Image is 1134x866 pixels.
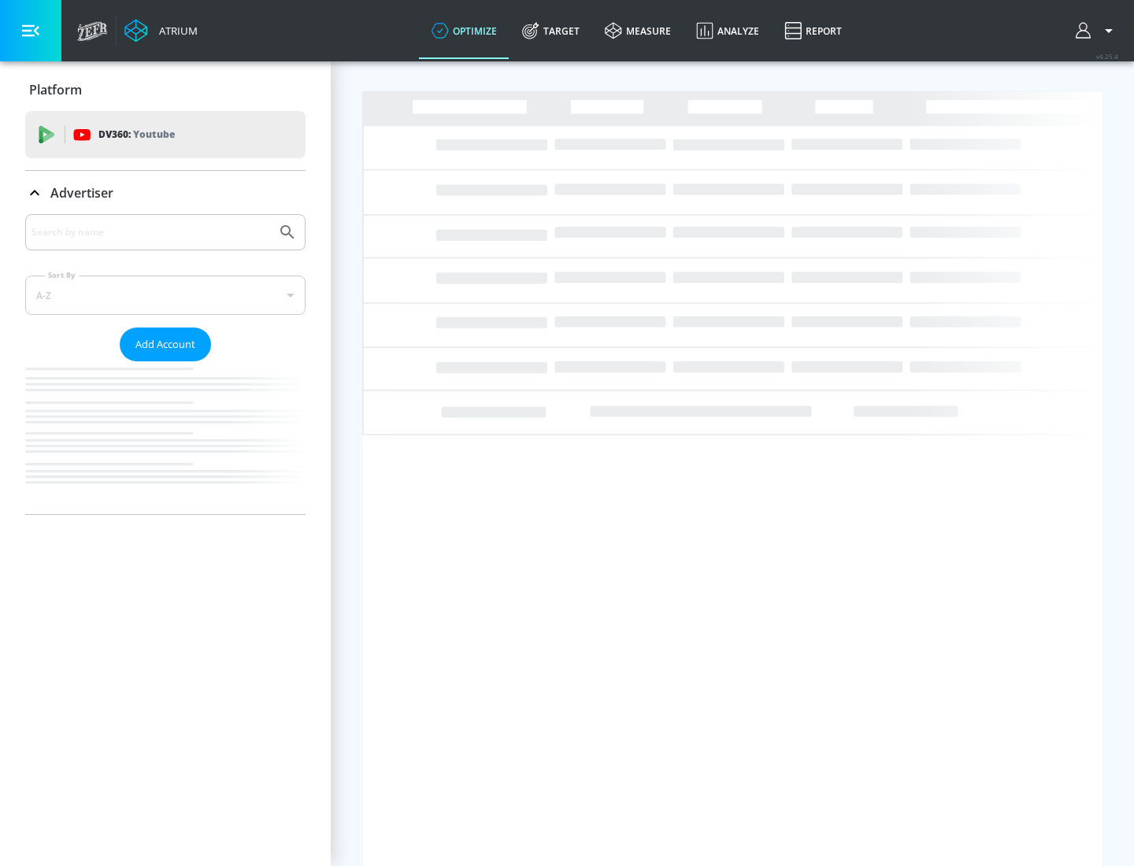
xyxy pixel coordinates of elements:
[25,111,306,158] div: DV360: Youtube
[592,2,684,59] a: measure
[510,2,592,59] a: Target
[684,2,772,59] a: Analyze
[133,126,175,142] p: Youtube
[135,335,195,353] span: Add Account
[25,68,306,112] div: Platform
[25,276,306,315] div: A-Z
[25,171,306,215] div: Advertiser
[419,2,510,59] a: optimize
[25,214,306,514] div: Advertiser
[124,19,198,43] a: Atrium
[50,184,113,202] p: Advertiser
[31,222,270,242] input: Search by name
[25,361,306,514] nav: list of Advertiser
[29,81,82,98] p: Platform
[772,2,854,59] a: Report
[120,328,211,361] button: Add Account
[153,24,198,38] div: Atrium
[1096,52,1118,61] span: v 4.25.4
[98,126,175,143] p: DV360:
[45,270,79,280] label: Sort By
